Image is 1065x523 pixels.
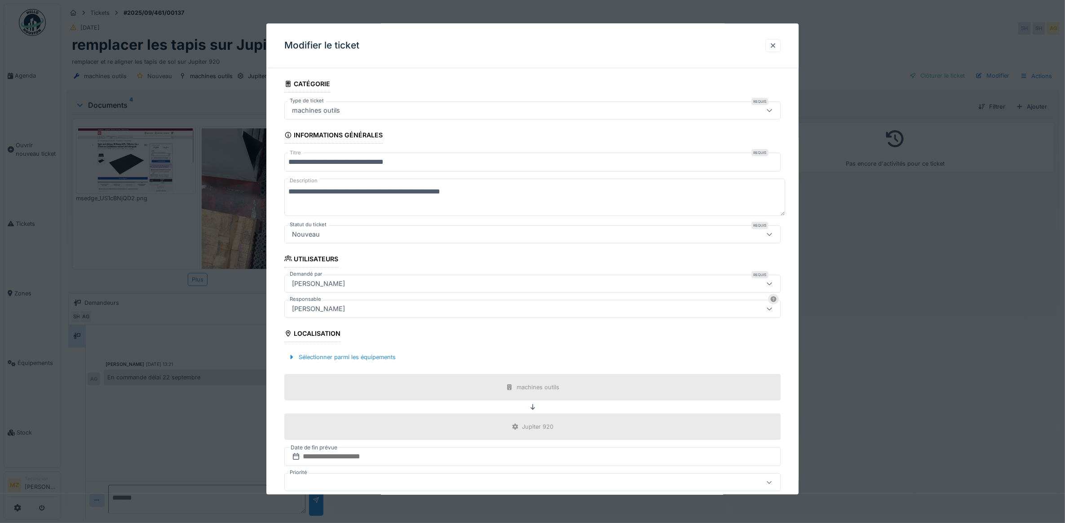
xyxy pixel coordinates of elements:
div: Sélectionner parmi les équipements [284,351,399,363]
div: Catégorie [284,77,331,92]
div: Requis [751,222,768,229]
div: Jupiter 920 [522,423,554,431]
label: Demandé par [288,270,324,278]
label: Type de ticket [288,97,326,105]
h3: Modifier le ticket [284,40,359,51]
label: Priorité [288,469,309,477]
div: Requis [751,98,768,105]
div: machines outils [288,106,344,116]
label: Statut du ticket [288,221,328,229]
div: [PERSON_NAME] [288,304,349,314]
div: Requis [751,271,768,278]
div: Informations générales [284,129,383,144]
div: Localisation [284,327,341,342]
label: Date de fin prévue [290,443,338,453]
label: Responsable [288,295,323,303]
label: Description [288,176,319,187]
div: Requis [751,149,768,157]
div: machines outils [517,383,559,392]
div: Utilisateurs [284,252,339,268]
label: Titre [288,149,303,157]
div: [PERSON_NAME] [288,279,349,289]
div: Nouveau [288,229,323,239]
